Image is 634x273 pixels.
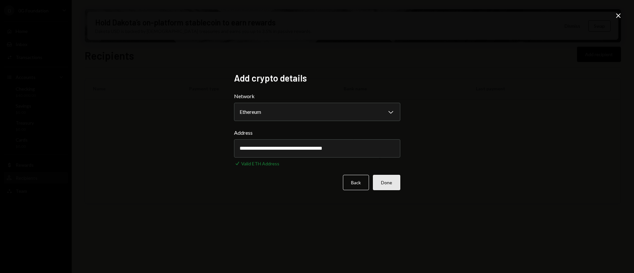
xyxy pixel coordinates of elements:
button: Network [234,103,400,121]
button: Back [343,175,369,190]
h2: Add crypto details [234,72,400,84]
button: Done [373,175,400,190]
label: Network [234,92,400,100]
div: Valid ETH Address [241,160,279,167]
label: Address [234,129,400,137]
